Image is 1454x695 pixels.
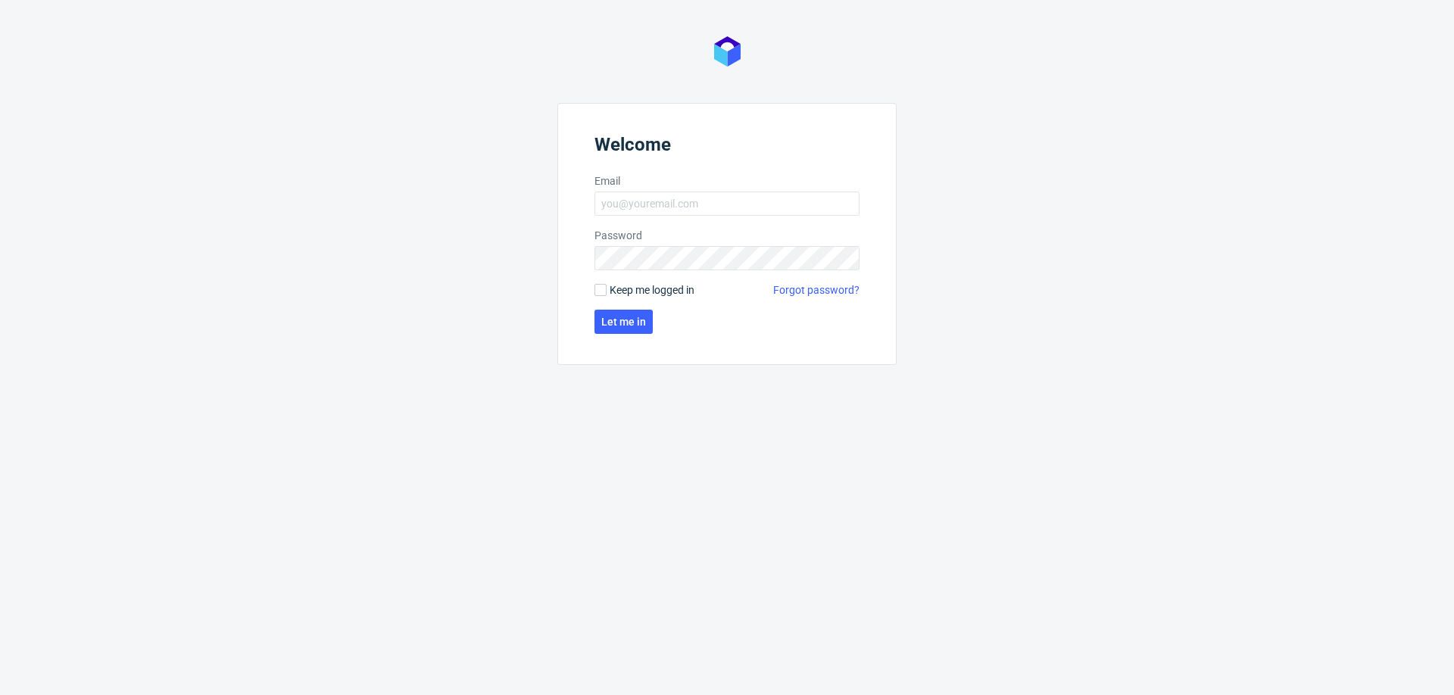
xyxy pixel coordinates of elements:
span: Keep me logged in [610,282,694,298]
label: Password [594,228,860,243]
a: Forgot password? [773,282,860,298]
input: you@youremail.com [594,192,860,216]
header: Welcome [594,134,860,161]
span: Let me in [601,316,646,327]
button: Let me in [594,310,653,334]
label: Email [594,173,860,189]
